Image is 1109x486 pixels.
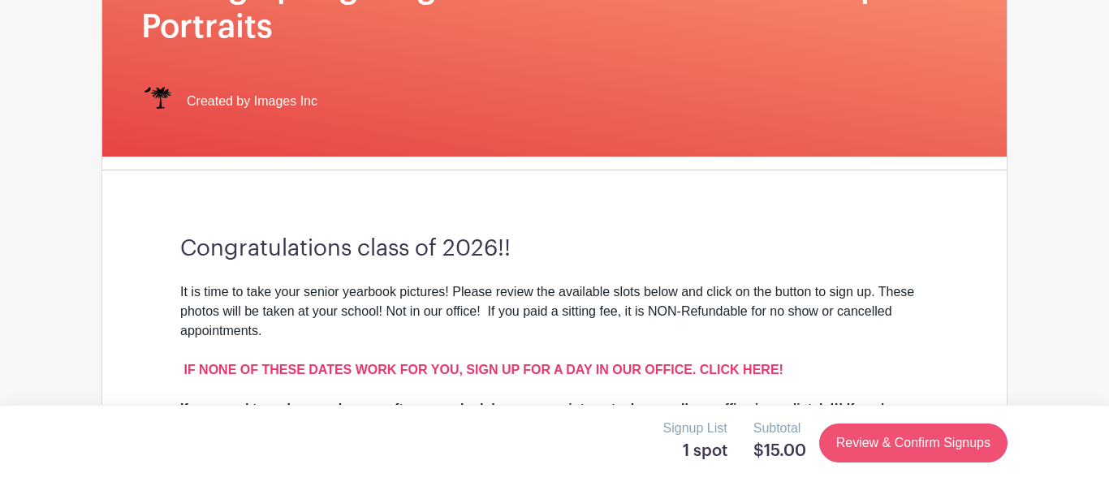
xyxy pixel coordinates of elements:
[753,419,806,438] p: Subtotal
[663,441,727,461] h5: 1 spot
[180,282,929,399] div: It is time to take your senior yearbook pictures! Please review the available slots below and cli...
[180,235,929,263] h3: Congratulations class of 2026!!
[180,399,929,477] div: If you've already entered your card information and notice a delay in processing, —give us a call...
[753,441,806,461] h5: $15.00
[663,419,727,438] p: Signup List
[141,85,174,118] img: IMAGES%20logo%20transparenT%20PNG%20s.png
[819,424,1008,462] a: Review & Confirm Signups
[183,363,783,376] a: IF NONE OF THESE DATES WORK FOR YOU, SIGN UP FOR A DAY IN OUR OFFICE. CLICK HERE!
[180,402,896,435] strong: If you need to make any changes after you schedule your appointment, please call our office immed...
[187,92,317,111] span: Created by Images Inc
